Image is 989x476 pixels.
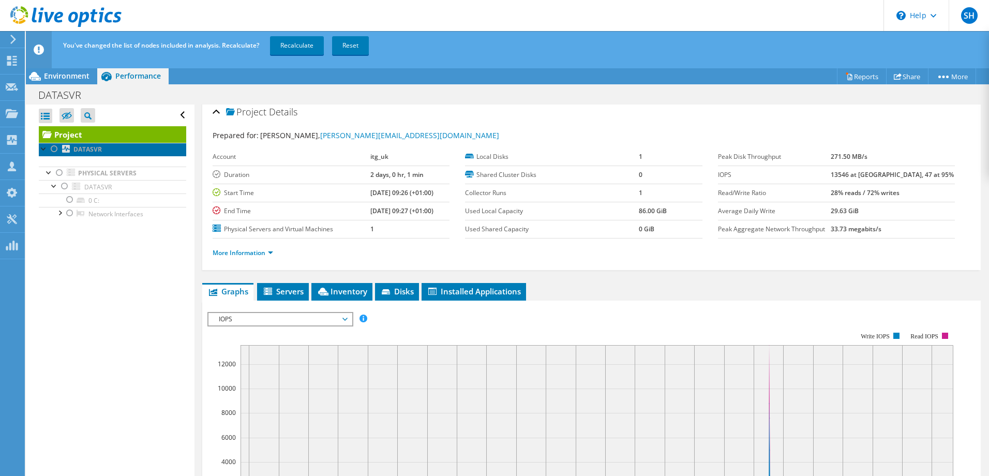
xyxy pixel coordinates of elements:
[639,170,642,179] b: 0
[718,170,831,180] label: IOPS
[320,130,499,140] a: [PERSON_NAME][EMAIL_ADDRESS][DOMAIN_NAME]
[639,188,642,197] b: 1
[226,107,266,117] span: Project
[831,225,881,233] b: 33.73 megabits/s
[465,206,639,216] label: Used Local Capacity
[221,408,236,417] text: 8000
[370,152,388,161] b: itg_uk
[928,68,976,84] a: More
[332,36,369,55] a: Reset
[831,170,954,179] b: 13546 at [GEOGRAPHIC_DATA], 47 at 95%
[465,224,639,234] label: Used Shared Capacity
[718,188,831,198] label: Read/Write Ratio
[213,188,370,198] label: Start Time
[896,11,906,20] svg: \n
[961,7,978,24] span: SH
[639,206,667,215] b: 86.00 GiB
[465,188,639,198] label: Collector Runs
[910,333,938,340] text: Read IOPS
[465,170,639,180] label: Shared Cluster Disks
[213,130,259,140] label: Prepared for:
[221,457,236,466] text: 4000
[831,188,900,197] b: 28% reads / 72% writes
[213,206,370,216] label: End Time
[39,126,186,143] a: Project
[370,188,433,197] b: [DATE] 09:26 (+01:00)
[639,225,654,233] b: 0 GiB
[718,224,831,234] label: Peak Aggregate Network Throughput
[317,286,367,296] span: Inventory
[213,152,370,162] label: Account
[465,152,639,162] label: Local Disks
[39,194,186,207] a: 0 C:
[39,143,186,156] a: DATASVR
[84,183,112,191] span: DATASVR
[115,71,161,81] span: Performance
[886,68,928,84] a: Share
[44,71,89,81] span: Environment
[213,248,273,257] a: More Information
[39,180,186,194] a: DATASVR
[39,207,186,220] a: Network Interfaces
[34,90,97,101] h1: DATASVR
[73,145,102,154] b: DATASVR
[831,152,867,161] b: 271.50 MB/s
[370,206,433,215] b: [DATE] 09:27 (+01:00)
[63,41,259,50] span: You've changed the list of nodes included in analysis. Recalculate?
[718,152,831,162] label: Peak Disk Throughput
[213,170,370,180] label: Duration
[370,170,424,179] b: 2 days, 0 hr, 1 min
[370,225,374,233] b: 1
[427,286,521,296] span: Installed Applications
[260,130,499,140] span: [PERSON_NAME],
[861,333,890,340] text: Write IOPS
[207,286,248,296] span: Graphs
[831,206,859,215] b: 29.63 GiB
[213,224,370,234] label: Physical Servers and Virtual Machines
[262,286,304,296] span: Servers
[269,106,297,118] span: Details
[39,167,186,180] a: Physical Servers
[718,206,831,216] label: Average Daily Write
[218,360,236,368] text: 12000
[218,384,236,393] text: 10000
[380,286,414,296] span: Disks
[270,36,324,55] a: Recalculate
[639,152,642,161] b: 1
[214,313,347,325] span: IOPS
[837,68,887,84] a: Reports
[221,433,236,442] text: 6000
